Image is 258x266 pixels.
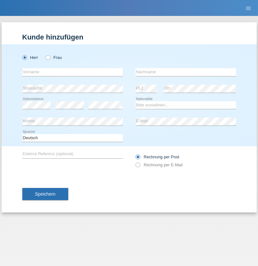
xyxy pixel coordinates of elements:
[22,55,26,59] input: Herr
[35,191,55,197] span: Speichern
[22,33,236,41] h1: Kunde hinzufügen
[136,155,140,162] input: Rechnung per Post
[245,5,252,11] i: menu
[22,55,38,60] label: Herr
[46,55,62,60] label: Frau
[136,162,140,170] input: Rechnung per E-Mail
[242,6,255,10] a: menu
[136,162,183,167] label: Rechnung per E-Mail
[22,188,68,200] button: Speichern
[136,155,179,159] label: Rechnung per Post
[46,55,50,59] input: Frau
